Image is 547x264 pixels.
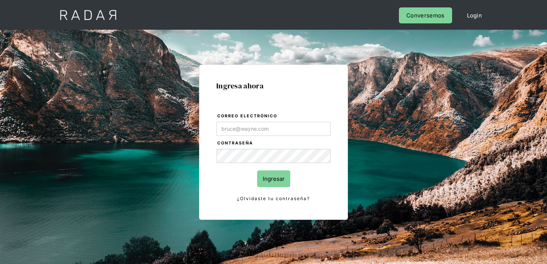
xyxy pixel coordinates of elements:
[217,113,330,120] label: Correo electrónico
[217,122,330,136] input: bruce@wayne.com
[216,82,331,90] h1: Ingresa ahora
[217,195,330,203] a: ¿Olvidaste tu contraseña?
[216,112,331,203] form: Login Form
[217,140,330,147] label: Contraseña
[399,7,452,23] a: Conversemos
[460,7,490,23] a: Login
[257,170,290,187] input: Ingresar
